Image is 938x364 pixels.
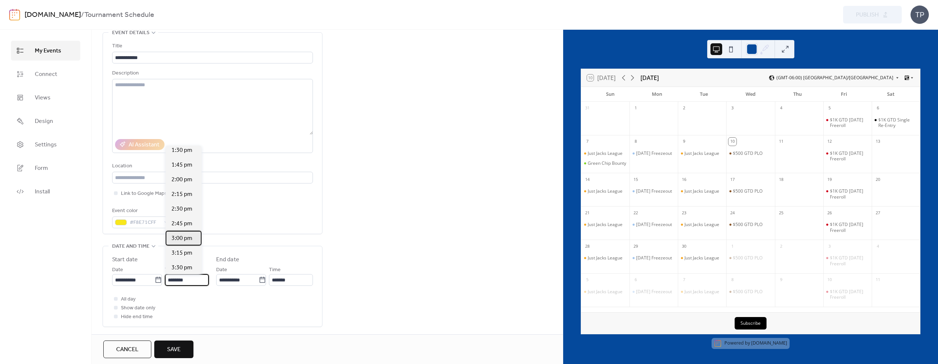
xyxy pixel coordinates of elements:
div: End date [216,255,239,264]
div: [DATE] Freezeout [636,188,672,194]
div: 26 [826,209,834,217]
div: 4 [874,242,882,250]
div: $1K GTD Friday Freeroll [823,117,872,128]
a: Design [11,111,80,131]
div: Just Jacks League [588,255,623,261]
div: Just Jacks League [581,255,629,261]
div: 9 [777,276,785,284]
b: / [81,8,84,22]
div: Just Jacks League [581,222,629,227]
div: $500 GTD PLO [726,150,775,156]
div: 22 [632,209,640,217]
span: Cancel [116,345,139,354]
div: Just Jacks League [684,188,719,194]
div: $1K GTD [DATE] Freeroll [830,289,869,300]
div: $1K GTD [DATE] Freeroll [830,255,869,266]
span: Date [216,266,227,274]
span: Save [167,345,181,354]
div: Just Jacks League [678,222,726,227]
div: $500 GTD PLO [726,188,775,194]
div: 12 [826,138,834,146]
span: Date and time [112,242,149,251]
span: 3:00 pm [171,234,192,243]
a: Settings [11,135,80,154]
div: $1K GTD Friday Freeroll [823,289,872,300]
span: 2:30 pm [171,205,192,214]
div: Just Jacks League [678,289,726,295]
div: Just Jacks League [588,150,623,156]
span: Link to Google Maps [121,189,167,198]
div: 7 [583,138,591,146]
span: 1:45 pm [171,161,192,170]
span: 1:30 pm [171,146,192,155]
div: 7 [680,276,688,284]
span: Settings [35,141,57,149]
span: 2:15 pm [171,190,192,199]
div: $500 GTD PLO [733,150,762,156]
a: Install [11,182,80,201]
div: $1K GTD Single Re-Entry [878,117,917,128]
span: 2:45 pm [171,219,192,228]
div: Monday Freezeout [629,188,678,194]
span: My Events [35,47,61,55]
div: 5 [583,276,591,284]
div: [DATE] Freezeout [636,150,672,156]
div: TP [911,6,929,24]
div: 30 [680,242,688,250]
div: 20 [874,175,882,183]
div: $500 GTD PLO [726,255,775,261]
span: All day [121,295,136,304]
div: Just Jacks League [678,150,726,156]
div: 16 [680,175,688,183]
div: $500 GTD PLO [726,289,775,295]
div: 19 [826,175,834,183]
div: $1K GTD Friday Freeroll [823,222,872,233]
div: Tue [680,87,727,102]
div: 25 [777,209,785,217]
div: Just Jacks League [684,150,719,156]
div: Fri [821,87,868,102]
a: Views [11,88,80,108]
div: 3 [826,242,834,250]
div: 10 [826,276,834,284]
div: Just Jacks League [588,222,623,227]
span: Time [269,266,281,274]
a: [DOMAIN_NAME] [751,340,787,346]
div: 2 [680,104,688,112]
div: Just Jacks League [588,289,623,295]
span: Show date only [121,304,155,313]
div: Just Jacks League [588,188,623,194]
a: [DOMAIN_NAME] [25,8,81,22]
div: [DATE] Freezeout [636,222,672,227]
div: Wed [727,87,774,102]
div: 21 [583,209,591,217]
div: $1K GTD [DATE] Freeroll [830,150,869,162]
div: Location [112,162,311,171]
div: $1K GTD [DATE] Freeroll [830,117,869,128]
b: Tournament Schedule [84,8,154,22]
span: Date [112,266,123,274]
div: 1 [728,242,736,250]
div: Monday Freezeout [629,255,678,261]
div: Thu [774,87,821,102]
span: Time [165,266,177,274]
div: Monday Freezeout [629,150,678,156]
span: 2:00 pm [171,175,192,184]
div: Just Jacks League [684,222,719,227]
div: $500 GTD PLO [726,222,775,227]
div: Powered by [724,340,787,346]
div: $1K GTD Friday Freeroll [823,255,872,266]
div: $1K GTD [DATE] Freeroll [830,188,869,200]
a: Connect [11,64,80,84]
div: 15 [632,175,640,183]
div: Green Chip Bounty [588,160,626,166]
span: Form [35,164,48,173]
a: My Events [11,41,80,61]
div: 6 [632,276,640,284]
div: Title [112,42,311,51]
div: 29 [632,242,640,250]
button: Cancel [103,341,151,358]
div: $1K GTD Friday Freeroll [823,188,872,200]
div: Start date [112,255,138,264]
